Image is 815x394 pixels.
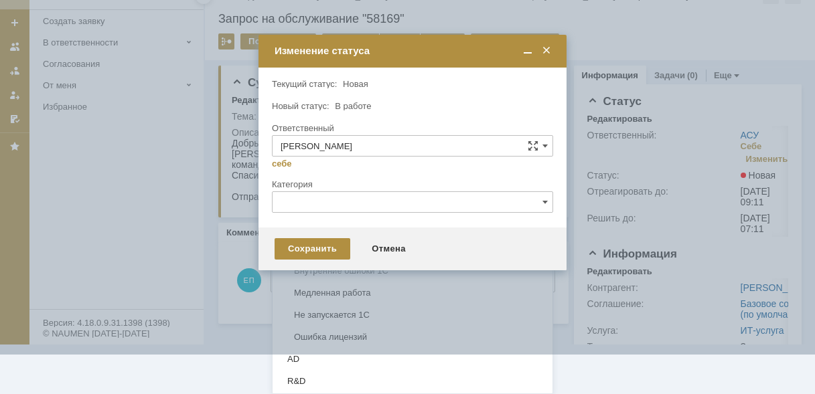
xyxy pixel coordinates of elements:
span: AD [281,354,544,365]
span: В работе [335,101,371,111]
div: Изменение статуса [275,45,553,57]
a: себе [272,159,292,169]
span: R&D [281,376,544,387]
label: Новый статус: [272,101,329,111]
label: Текущий статус: [272,79,337,89]
span: Свернуть (Ctrl + M) [521,45,534,57]
span: Новая [343,79,368,89]
span: Закрыть [540,45,553,57]
span: Сложная форма [528,140,538,151]
div: Категория [272,180,550,189]
div: Ответственный [272,124,550,132]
